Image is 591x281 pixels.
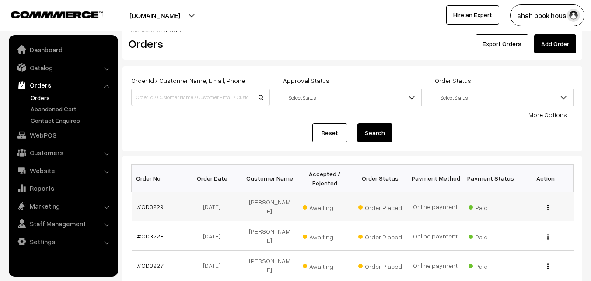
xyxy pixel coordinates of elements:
td: [DATE] [187,192,242,221]
input: Order Id / Customer Name / Customer Email / Customer Phone [131,89,270,106]
th: Customer Name [242,165,297,192]
th: Payment Method [408,165,463,192]
a: Hire an Expert [446,5,499,25]
span: Paid [469,230,512,242]
span: Order Placed [358,201,402,212]
a: COMMMERCE [11,9,87,19]
span: Order Placed [358,230,402,242]
span: Awaiting [303,230,346,242]
span: Select Status [283,89,422,106]
a: Abandoned Cart [28,104,115,114]
td: [PERSON_NAME] [242,192,297,221]
th: Order No [132,165,187,192]
td: [PERSON_NAME] [242,251,297,280]
span: Awaiting [303,260,346,271]
a: #OD3229 [137,203,164,210]
span: Select Status [435,89,574,106]
a: Catalog [11,60,115,75]
img: Menu [547,263,549,269]
h2: Orders [129,37,269,50]
button: Export Orders [476,34,528,53]
th: Order Date [187,165,242,192]
button: Search [357,123,392,142]
td: [PERSON_NAME] [242,221,297,251]
th: Action [518,165,573,192]
button: [DOMAIN_NAME] [99,4,211,26]
a: Contact Enquires [28,116,115,125]
img: Menu [547,205,549,210]
a: #OD3227 [137,262,164,269]
td: Online payment [408,221,463,251]
label: Order Id / Customer Name, Email, Phone [131,76,245,85]
td: Online payment [408,192,463,221]
td: Online payment [408,251,463,280]
a: Marketing [11,198,115,214]
img: Menu [547,234,549,240]
a: Settings [11,234,115,249]
a: Staff Management [11,216,115,231]
span: Select Status [435,90,573,105]
span: Select Status [283,90,421,105]
a: Dashboard [11,42,115,57]
td: [DATE] [187,221,242,251]
th: Order Status [353,165,408,192]
a: Website [11,163,115,178]
th: Accepted / Rejected [297,165,352,192]
img: user [567,9,580,22]
a: #OD3228 [137,232,164,240]
a: Add Order [534,34,576,53]
a: More Options [528,111,567,118]
img: COMMMERCE [11,11,103,18]
span: Order Placed [358,260,402,271]
label: Order Status [435,76,471,85]
a: Orders [28,93,115,102]
span: Paid [469,260,512,271]
a: Reset [312,123,347,142]
th: Payment Status [463,165,518,192]
label: Approval Status [283,76,329,85]
a: Orders [11,77,115,93]
a: Reports [11,180,115,196]
a: Customers [11,145,115,160]
a: WebPOS [11,127,115,143]
button: shah book hous… [510,4,584,26]
span: Awaiting [303,201,346,212]
span: Paid [469,201,512,212]
td: [DATE] [187,251,242,280]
